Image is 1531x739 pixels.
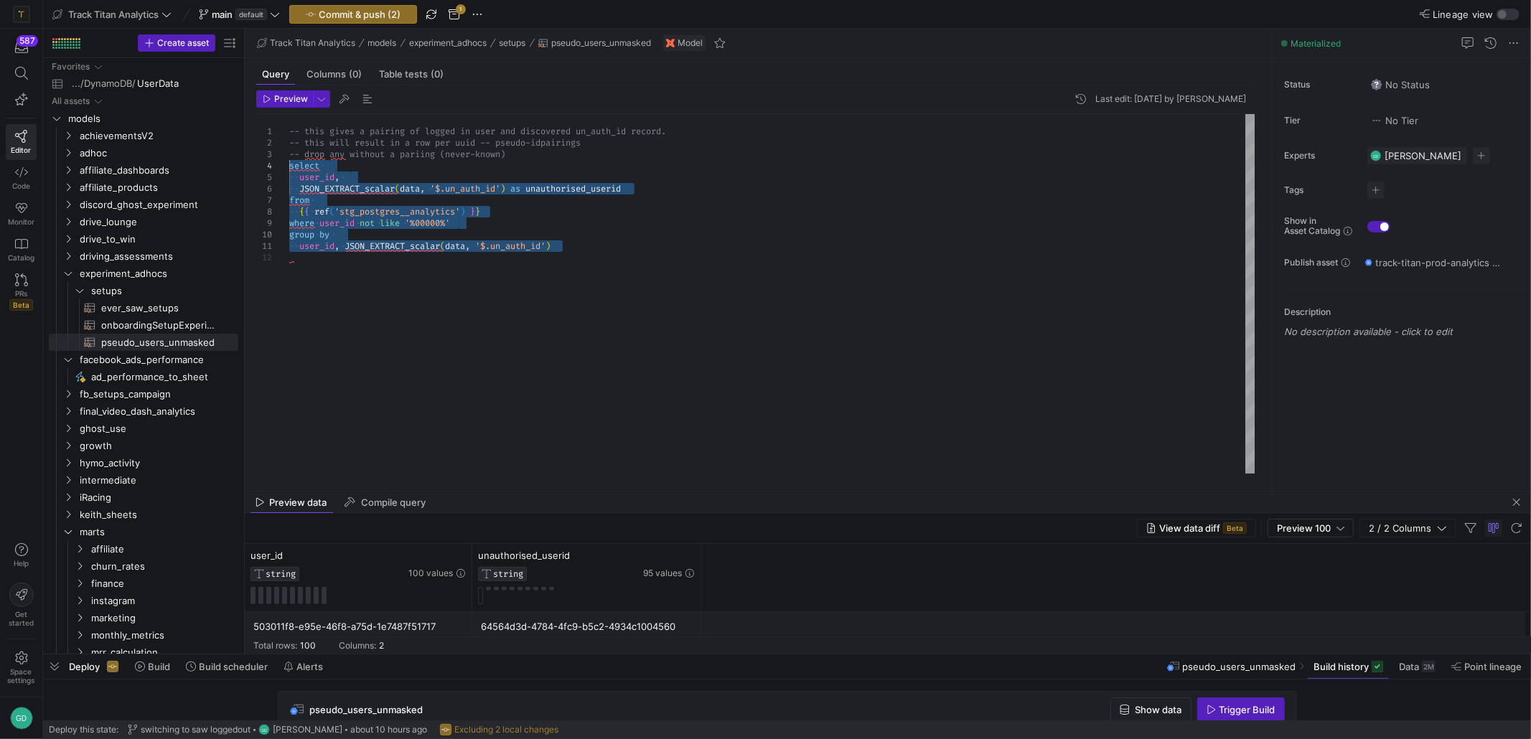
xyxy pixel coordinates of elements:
button: GD [6,703,37,733]
span: { [299,206,304,217]
img: No status [1371,79,1382,90]
span: Columns [306,70,362,79]
div: Press SPACE to select this row. [49,506,238,523]
div: Press SPACE to select this row. [49,626,238,644]
span: ( [395,183,400,194]
button: Trigger Build [1197,697,1285,722]
button: Track Titan Analytics [49,5,175,24]
span: JSON_EXTRACT_scalar [345,240,440,252]
span: 95 values [643,568,682,578]
span: .../DynamoDB/ [72,75,136,92]
span: main [212,9,233,20]
span: No Tier [1371,115,1418,126]
span: Publish asset [1284,258,1338,268]
span: marketing [91,610,236,626]
div: GD [258,724,270,735]
button: Alerts [277,654,329,679]
span: pseudo_users_unmasked [310,704,423,715]
span: iRacing [80,489,236,506]
button: 587 [6,34,37,60]
span: Beta [9,299,33,311]
button: Help [6,537,37,574]
span: No Status [1371,79,1430,90]
span: unauthorised_userid [525,183,621,194]
span: models [368,38,397,48]
span: Preview data [270,498,327,507]
div: All assets [52,96,90,106]
span: 'stg_postgres__analytics' [334,206,460,217]
div: Press SPACE to select this row. [49,540,238,557]
button: models [365,34,401,52]
span: UserData [137,75,179,92]
span: onboardingSetupExperiment​​​​​​​​​​ [101,317,222,334]
div: 503011f8-e95e-46f8-a75d-1e7487f51717 [253,613,464,641]
button: Getstarted [6,577,37,633]
span: [PERSON_NAME] [273,725,342,735]
span: Track Titan Analytics [68,9,159,20]
p: No description available - click to edit [1284,326,1525,337]
button: 2 / 2 Columns [1359,519,1456,537]
a: pseudo_users_unmasked​​​​​​​​​​ [49,334,238,351]
button: Commit & push (2) [289,5,417,24]
span: Editor [11,146,32,154]
span: (0) [349,70,362,79]
div: Press SPACE to select this row. [49,299,238,316]
img: undefined [666,39,675,47]
span: user_id [319,217,355,229]
span: unauthorised_userid [478,550,570,561]
span: ) [546,240,551,252]
div: Columns: [339,641,376,651]
span: Trigger Build [1219,704,1275,715]
span: '$.un_auth_id' [430,183,500,194]
span: intermediate [80,472,236,489]
span: View data diff [1159,522,1220,534]
span: '%00000%' [405,217,450,229]
span: STRING [266,569,296,579]
span: overed un_auth_id record. [540,126,666,137]
div: Press SPACE to select this row. [49,316,238,334]
span: Get started [9,610,34,627]
span: achievementsV2 [80,128,236,144]
div: 10 [256,229,272,240]
span: Materialized [1291,38,1341,49]
span: Help [12,559,30,568]
div: Press SPACE to select this row. [49,644,238,661]
div: 2 [256,137,272,149]
button: Show data [1110,697,1191,722]
a: Monitor [6,196,37,232]
span: by [319,229,329,240]
div: Press SPACE to select this row. [49,592,238,609]
span: ref [314,206,329,217]
div: Press SPACE to select this row. [49,368,238,385]
span: group [289,229,314,240]
span: Tier [1284,116,1356,126]
div: 12 [256,252,272,263]
div: Press SPACE to select this row. [49,437,238,454]
span: Catalog [8,253,34,262]
div: Press SPACE to select this row. [49,471,238,489]
span: (0) [431,70,444,79]
span: discord_ghost_experiment [80,197,236,213]
button: pseudo_users_unmasked [535,34,655,52]
span: churn_rates [91,558,236,575]
div: Press SPACE to select this row. [49,385,238,403]
span: instagram [91,593,236,609]
span: PRs [15,289,27,298]
button: No statusNo Status [1367,75,1433,94]
div: Press SPACE to select this row. [49,523,238,540]
span: 100 values [408,568,453,578]
span: , [420,183,425,194]
div: 2 [379,641,384,651]
button: track-titan-prod-analytics / y42_Track_Titan_Analytics_main / pseudo_users_unmasked [1362,253,1505,272]
a: ad_performance_to_sheet​​​​​ [49,368,238,385]
div: Press SPACE to select this row. [49,75,238,93]
span: Table tests [379,70,444,79]
span: -- this gives a pairing of logged in user and disc [289,126,540,137]
span: , [465,240,470,252]
span: switching to saw loggedout [141,725,251,735]
button: switching to saw loggedoutGD[PERSON_NAME]about 10 hours ago [124,720,431,739]
span: Lineage view [1433,9,1494,20]
span: Show in Asset Catalog [1284,216,1340,236]
span: drive_lounge [80,214,236,230]
div: Press SPACE to select this row. [49,454,238,471]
